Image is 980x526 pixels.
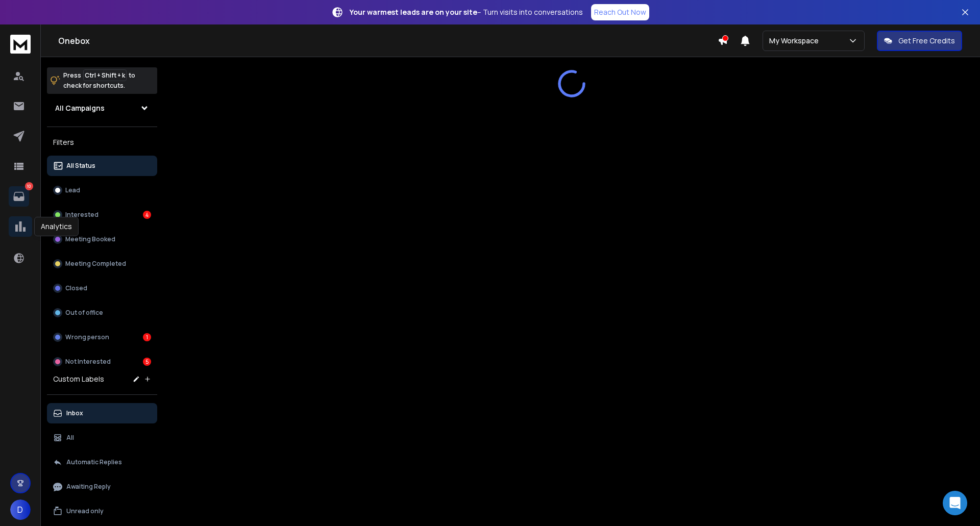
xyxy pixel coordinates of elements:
p: My Workspace [769,36,823,46]
p: Unread only [66,507,104,515]
p: Not Interested [65,358,111,366]
p: Reach Out Now [594,7,646,17]
button: All Campaigns [47,98,157,118]
button: Not Interested5 [47,352,157,372]
button: D [10,499,31,520]
p: Out of office [65,309,103,317]
span: Ctrl + Shift + k [83,69,127,81]
div: 4 [143,211,151,219]
p: Interested [65,211,99,219]
button: All Status [47,156,157,176]
button: Wrong person1 [47,327,157,347]
h3: Filters [47,135,157,149]
p: Lead [65,186,80,194]
h3: Custom Labels [53,374,104,384]
p: – Turn visits into conversations [350,7,583,17]
a: 10 [9,186,29,207]
h1: Onebox [58,35,718,47]
button: Automatic Replies [47,452,157,472]
button: Awaiting Reply [47,477,157,497]
p: Automatic Replies [66,458,122,466]
div: 1 [143,333,151,341]
p: Get Free Credits [898,36,955,46]
button: Closed [47,278,157,298]
a: Reach Out Now [591,4,649,20]
p: Inbox [66,409,83,417]
button: Unread only [47,501,157,521]
p: Closed [65,284,87,292]
p: Wrong person [65,333,109,341]
button: Inbox [47,403,157,423]
h1: All Campaigns [55,103,105,113]
div: Analytics [34,217,79,236]
strong: Your warmest leads are on your site [350,7,477,17]
p: Meeting Booked [65,235,115,243]
button: Out of office [47,303,157,323]
button: All [47,428,157,448]
img: logo [10,35,31,54]
p: 10 [25,182,33,190]
button: Meeting Completed [47,254,157,274]
div: 5 [143,358,151,366]
p: Awaiting Reply [66,483,111,491]
p: Press to check for shortcuts. [63,70,135,91]
button: Get Free Credits [877,31,962,51]
p: All [66,434,74,442]
div: Open Intercom Messenger [943,491,967,515]
p: All Status [66,162,95,170]
p: Meeting Completed [65,260,126,268]
button: Meeting Booked [47,229,157,249]
button: Interested4 [47,205,157,225]
button: Lead [47,180,157,201]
